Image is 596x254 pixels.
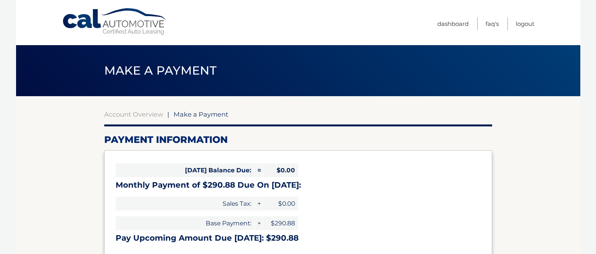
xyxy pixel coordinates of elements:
span: + [255,197,263,210]
a: Logout [516,17,534,30]
a: Cal Automotive [62,8,168,36]
span: + [255,216,263,230]
h3: Monthly Payment of $290.88 Due On [DATE]: [116,180,481,190]
span: Sales Tax: [116,197,254,210]
span: = [255,163,263,177]
span: | [167,110,169,118]
a: Account Overview [104,110,163,118]
span: Base Payment: [116,216,254,230]
h3: Pay Upcoming Amount Due [DATE]: $290.88 [116,233,481,243]
h2: Payment Information [104,134,492,146]
span: $290.88 [263,216,298,230]
span: Make a Payment [104,63,217,78]
span: Make a Payment [174,110,228,118]
span: $0.00 [263,163,298,177]
span: [DATE] Balance Due: [116,163,254,177]
a: FAQ's [485,17,499,30]
span: $0.00 [263,197,298,210]
a: Dashboard [437,17,469,30]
